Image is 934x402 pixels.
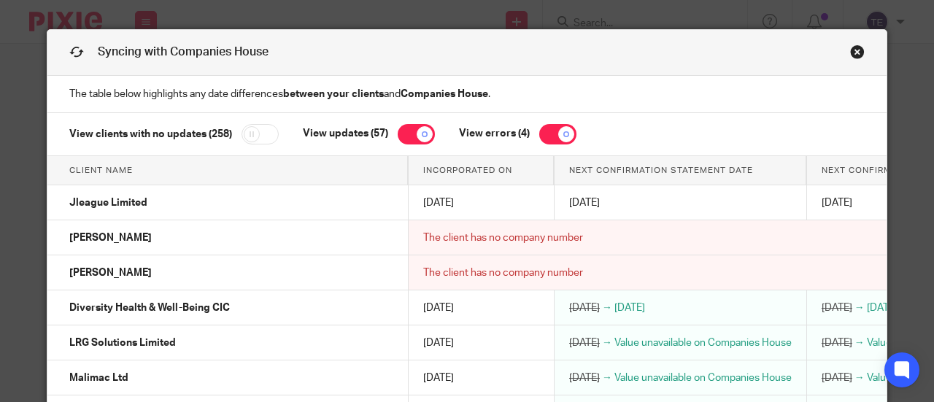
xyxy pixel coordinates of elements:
label: View updates (57) [281,128,388,139]
span: → [854,373,865,383]
td: [PERSON_NAME] [47,255,409,290]
span: [DATE] [423,338,454,348]
th: Next confirmation statement date [555,156,807,185]
span: → [602,338,612,348]
td: [PERSON_NAME] [47,220,409,255]
span: [DATE] [423,303,454,313]
td: Jleague Limited [47,185,409,220]
span: [DATE] [822,338,852,348]
a: Close this dialog window [850,45,865,64]
span: [DATE] [423,373,454,383]
span: → [602,373,612,383]
strong: between your clients [283,89,384,99]
p: The table below highlights any date differences and . [47,76,887,113]
th: Incorporated on [409,156,555,185]
span: Syncing with Companies House [98,46,269,58]
span: [DATE] [569,373,600,383]
span: [DATE] [569,198,600,208]
strong: Companies House [401,89,488,99]
label: View clients with no updates (258) [69,128,232,139]
th: Client name [47,156,409,185]
td: Diversity Health & Well-Being CIC [47,290,409,325]
span: [DATE] [822,198,852,208]
span: [DATE] [614,303,645,313]
span: [DATE] [569,303,600,313]
span: [DATE] [822,303,852,313]
span: Value unavailable on Companies House [614,338,792,348]
span: Value unavailable on Companies House [614,373,792,383]
span: [DATE] [423,198,454,208]
span: → [854,338,865,348]
span: [DATE] [569,338,600,348]
td: Malimac Ltd [47,360,409,395]
span: → [854,303,865,313]
span: [DATE] [867,303,898,313]
label: View errors (4) [437,128,530,139]
td: LRG Solutions Limited [47,325,409,360]
span: → [602,303,612,313]
span: [DATE] [822,373,852,383]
